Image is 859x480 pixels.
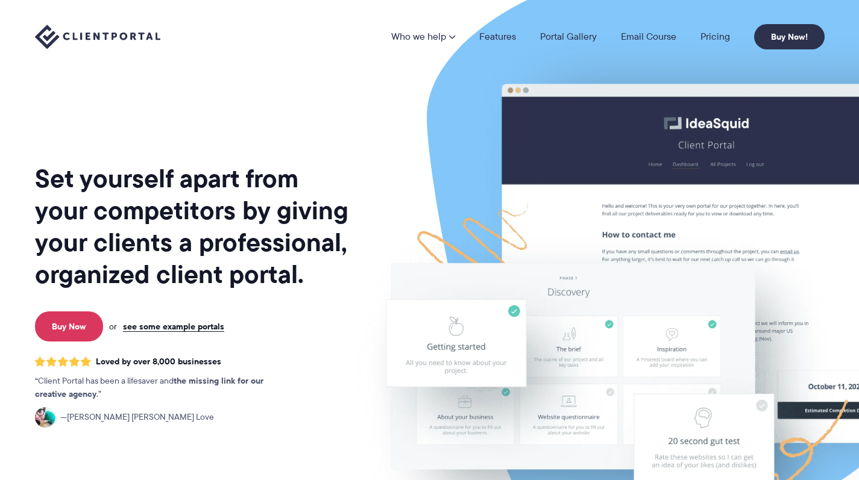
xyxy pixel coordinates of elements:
a: Buy Now [35,311,103,341]
p: Client Portal has been a lifesaver and . [35,375,288,401]
a: Portal Gallery [540,32,597,42]
a: Email Course [621,32,676,42]
span: or [109,321,117,332]
span: [PERSON_NAME] [PERSON_NAME] Love [60,411,214,424]
a: Pricing [700,32,730,42]
a: Buy Now! [754,24,825,49]
h1: Set yourself apart from your competitors by giving your clients a professional, organized client ... [35,163,351,290]
a: see some example portals [123,321,224,332]
a: Features [479,32,516,42]
span: Loved by over 8,000 businesses [96,357,221,367]
a: Who we help [391,32,455,42]
strong: the missing link for our creative agency [35,374,263,401]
